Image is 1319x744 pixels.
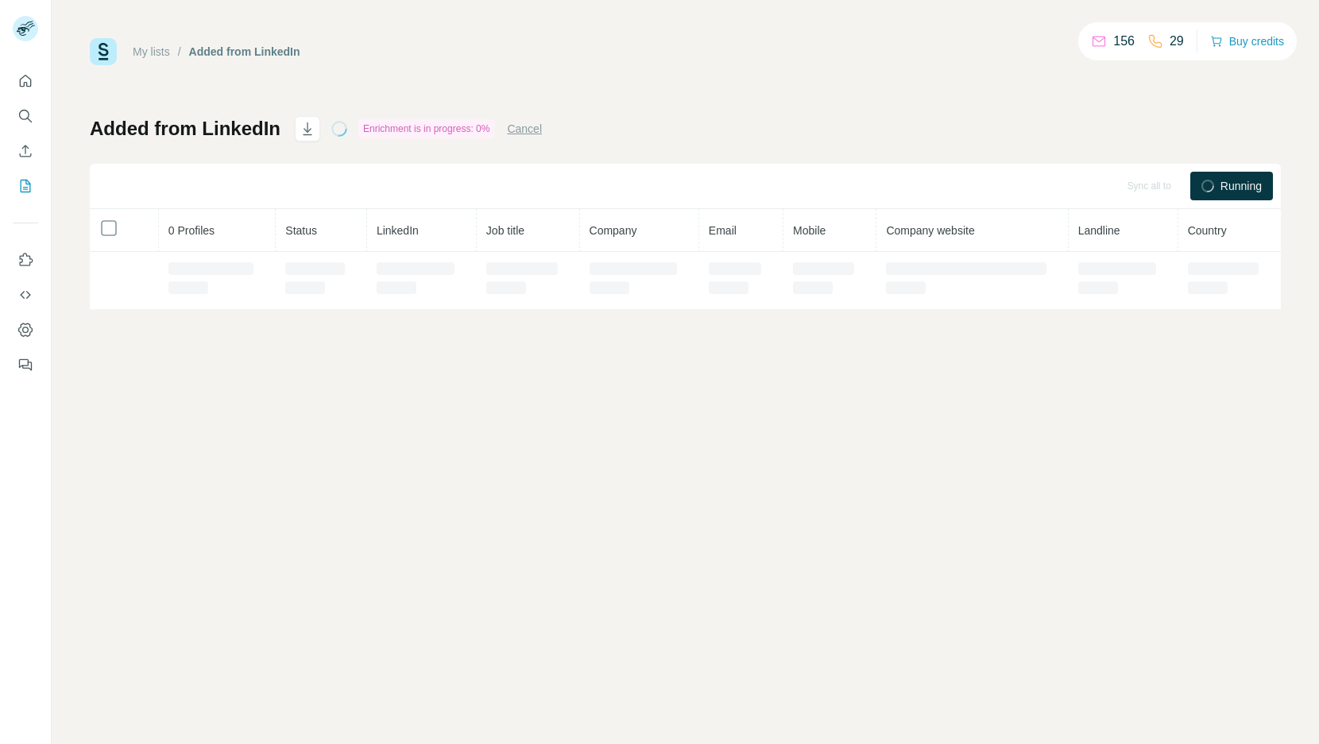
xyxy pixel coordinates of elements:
[13,281,38,309] button: Use Surfe API
[793,224,826,237] span: Mobile
[13,137,38,165] button: Enrich CSV
[377,224,419,237] span: LinkedIn
[486,224,524,237] span: Job title
[1210,30,1284,52] button: Buy credits
[886,224,974,237] span: Company website
[13,67,38,95] button: Quick start
[13,246,38,274] button: Use Surfe on LinkedIn
[13,172,38,200] button: My lists
[133,45,170,58] a: My lists
[1220,178,1262,194] span: Running
[1188,224,1227,237] span: Country
[13,316,38,344] button: Dashboard
[507,121,542,137] button: Cancel
[285,224,317,237] span: Status
[13,351,38,379] button: Feedback
[1170,32,1184,51] p: 29
[168,224,215,237] span: 0 Profiles
[90,116,280,141] h1: Added from LinkedIn
[358,119,494,138] div: Enrichment is in progress: 0%
[709,224,737,237] span: Email
[1113,32,1135,51] p: 156
[178,44,181,60] li: /
[189,44,300,60] div: Added from LinkedIn
[1078,224,1120,237] span: Landline
[590,224,637,237] span: Company
[90,38,117,65] img: Surfe Logo
[13,102,38,130] button: Search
